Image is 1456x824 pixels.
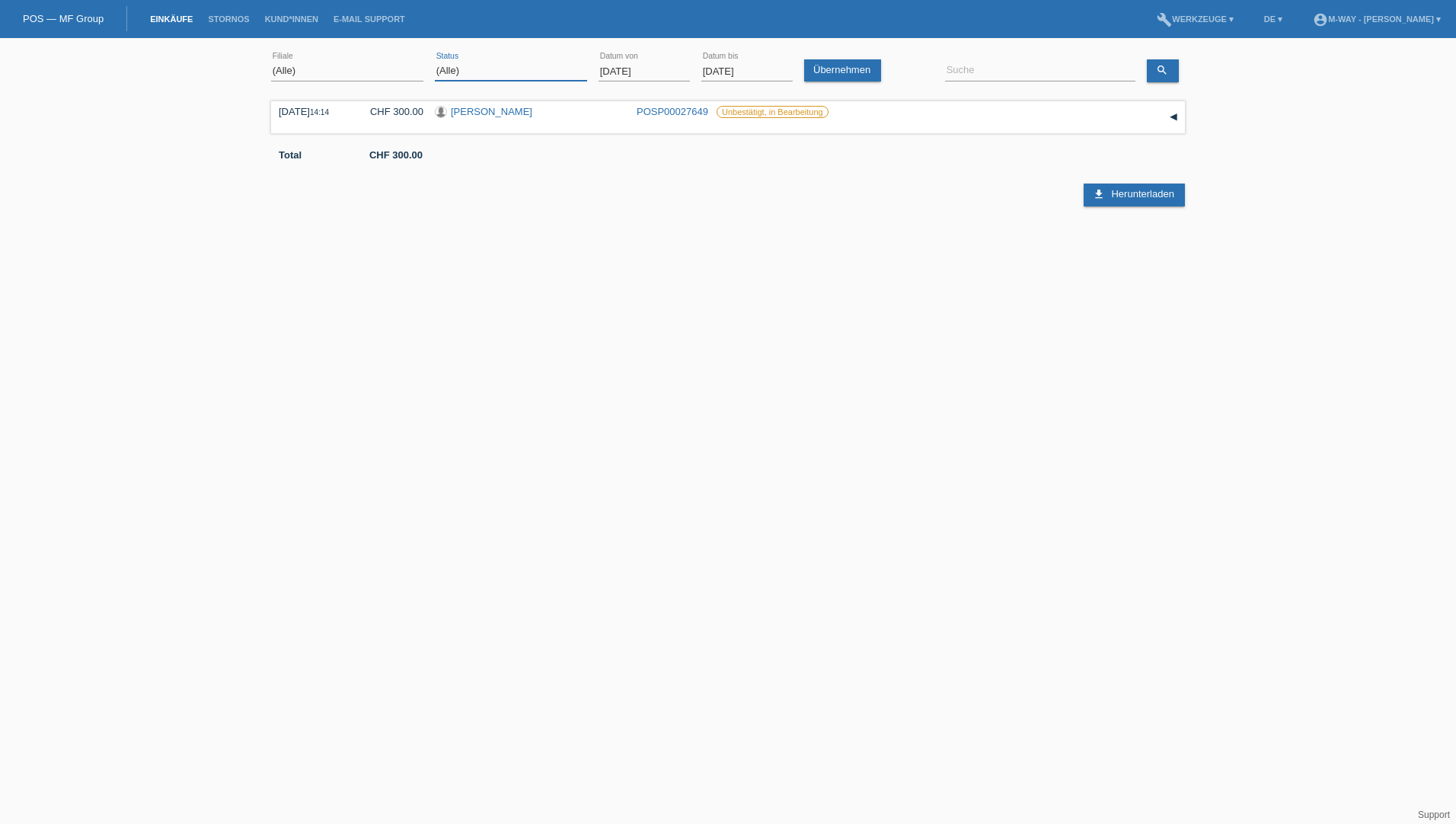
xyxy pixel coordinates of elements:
span: 14:14 [310,108,329,117]
a: E-Mail Support [326,14,413,24]
a: Support [1418,810,1450,820]
span: Herunterladen [1111,188,1173,200]
a: POS — MF Group [23,13,104,24]
b: Total [279,149,302,161]
div: auf-/zuklappen [1162,106,1185,129]
a: buildWerkzeuge ▾ [1149,14,1241,24]
i: build [1157,12,1172,27]
i: download [1093,188,1105,200]
a: DE ▾ [1256,14,1290,24]
label: Unbestätigt, in Bearbeitung [717,106,829,118]
b: CHF 300.00 [369,149,423,161]
i: account_circle [1313,12,1328,27]
a: download Herunterladen [1084,184,1185,206]
div: CHF 300.00 [351,106,423,117]
a: account_circlem-way - [PERSON_NAME] ▾ [1305,14,1448,24]
a: Übernehmen [804,59,881,81]
a: POSP00027649 [637,106,708,117]
a: Einkäufe [142,14,200,24]
i: search [1156,64,1168,76]
a: [PERSON_NAME] [451,106,532,117]
a: Kund*innen [257,14,326,24]
div: [DATE] [279,106,340,117]
a: search [1147,59,1179,82]
a: Stornos [200,14,257,24]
